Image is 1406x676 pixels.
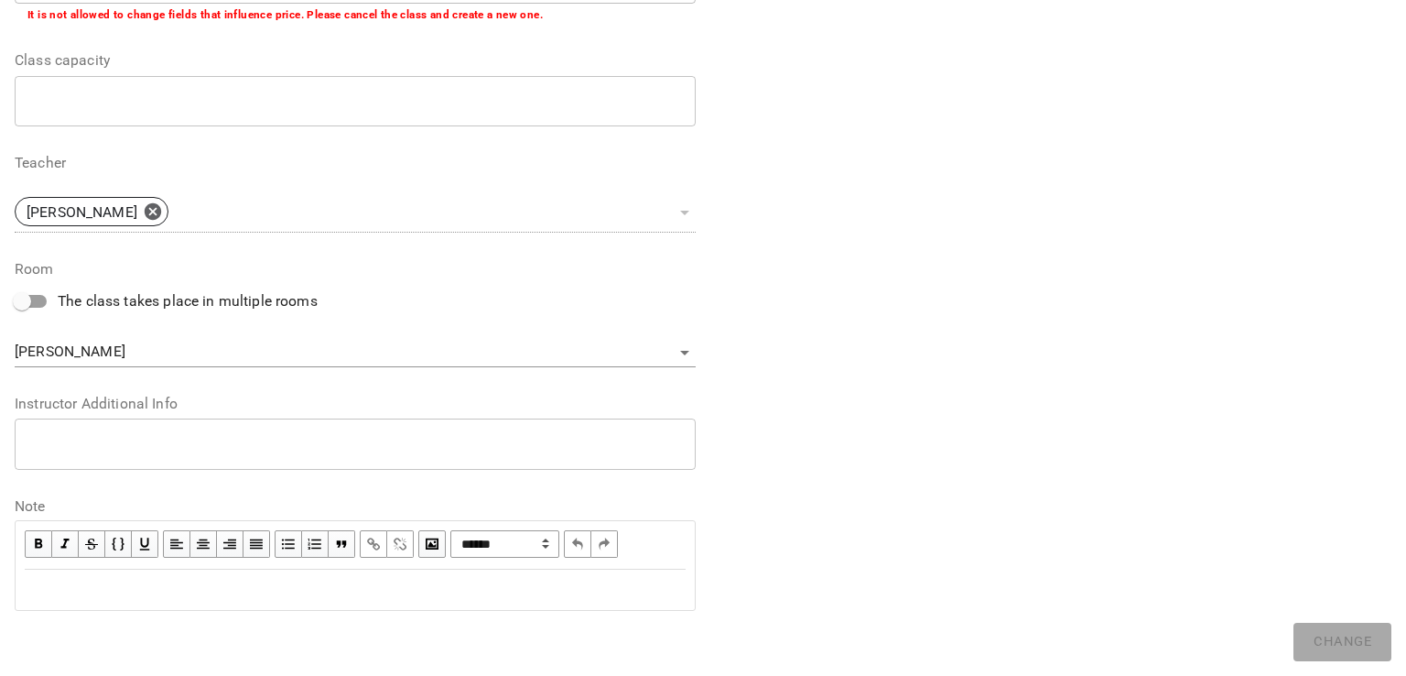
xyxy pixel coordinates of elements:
div: [PERSON_NAME] [15,191,696,233]
label: Teacher [15,156,696,170]
button: Bold [25,530,52,558]
button: Remove Link [387,530,414,558]
button: Italic [52,530,79,558]
button: Undo [564,530,591,558]
button: Blockquote [329,530,355,558]
label: Instructor Additional Info [15,397,696,411]
button: Underline [132,530,158,558]
div: [PERSON_NAME] [15,197,168,226]
button: Link [360,530,387,558]
span: Normal [450,530,559,558]
label: Room [15,262,696,277]
button: OL [302,530,329,558]
label: Note [15,499,696,514]
button: UL [275,530,302,558]
button: Align Justify [243,530,270,558]
button: Align Right [217,530,243,558]
div: Edit text [16,571,694,609]
button: Strikethrough [79,530,105,558]
b: It is not allowed to change fields that influence price. Please cancel the class and create a new... [27,8,543,21]
button: Image [418,530,446,558]
p: [PERSON_NAME] [27,202,137,224]
select: Block type [450,530,559,558]
button: Redo [591,530,618,558]
button: Align Left [163,530,190,558]
span: The class takes place in multiple rooms [58,290,318,312]
button: Monospace [105,530,132,558]
div: [PERSON_NAME] [15,338,696,367]
button: Align Center [190,530,217,558]
label: Class capacity [15,53,696,68]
